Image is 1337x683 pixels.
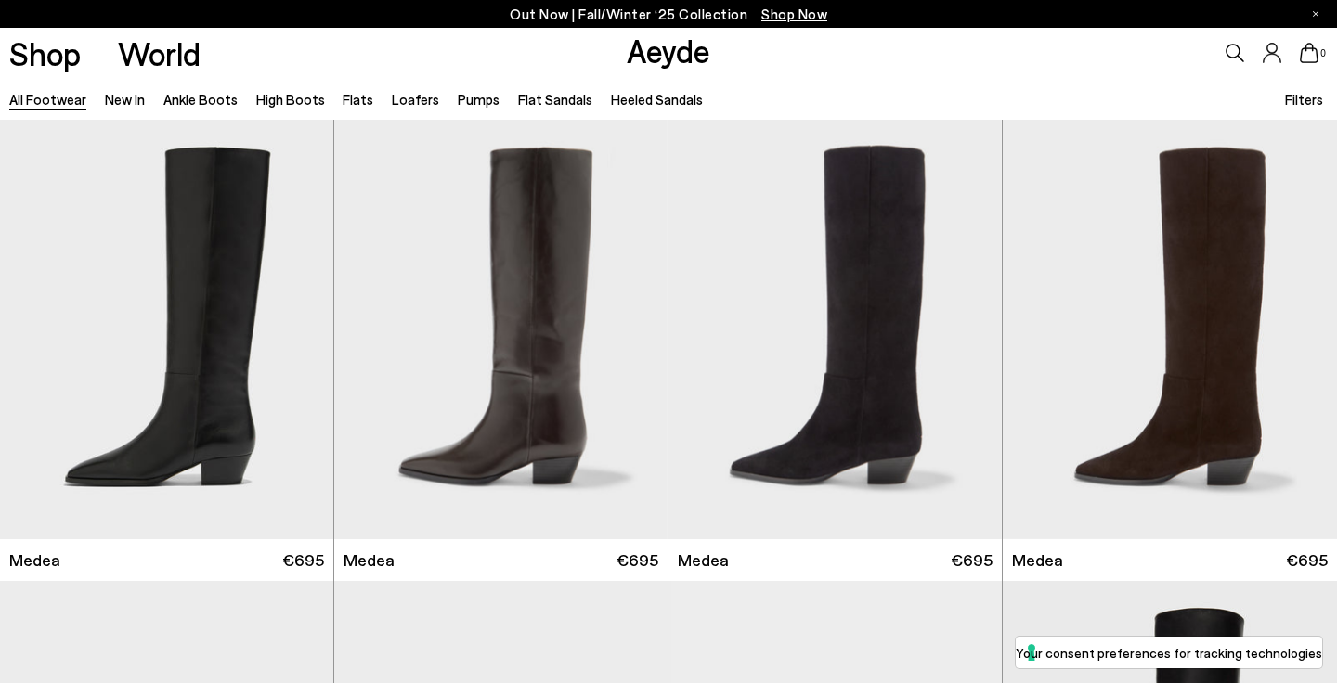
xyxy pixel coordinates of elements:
[1012,548,1063,572] span: Medea
[1318,48,1328,58] span: 0
[334,120,668,538] img: Medea Knee-High Boots
[1300,43,1318,63] a: 0
[668,120,1002,538] div: 1 / 6
[282,548,324,572] span: €695
[510,3,827,26] p: Out Now | Fall/Winter ‘25 Collection
[1003,120,1337,538] a: Next slide Previous slide
[105,91,145,108] a: New In
[334,120,668,538] a: Next slide Previous slide
[344,548,395,572] span: Medea
[392,91,439,108] a: Loafers
[518,91,592,108] a: Flat Sandals
[334,120,668,538] div: 1 / 6
[1003,539,1337,581] a: Medea €695
[256,91,325,108] a: High Boots
[9,37,81,70] a: Shop
[9,548,60,572] span: Medea
[458,91,500,108] a: Pumps
[668,120,1002,538] img: Medea Suede Knee-High Boots
[668,539,1002,581] a: Medea €695
[1016,637,1322,668] button: Your consent preferences for tracking technologies
[334,539,668,581] a: Medea €695
[761,6,827,22] span: Navigate to /collections/new-in
[163,91,238,108] a: Ankle Boots
[118,37,201,70] a: World
[1003,120,1337,538] div: 1 / 6
[617,548,658,572] span: €695
[678,548,729,572] span: Medea
[1285,91,1323,108] span: Filters
[611,91,703,108] a: Heeled Sandals
[951,548,993,572] span: €695
[1016,643,1322,663] label: Your consent preferences for tracking technologies
[9,91,86,108] a: All Footwear
[1286,548,1328,572] span: €695
[627,31,710,70] a: Aeyde
[1003,120,1337,538] img: Medea Suede Knee-High Boots
[343,91,373,108] a: Flats
[668,120,1002,538] a: Next slide Previous slide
